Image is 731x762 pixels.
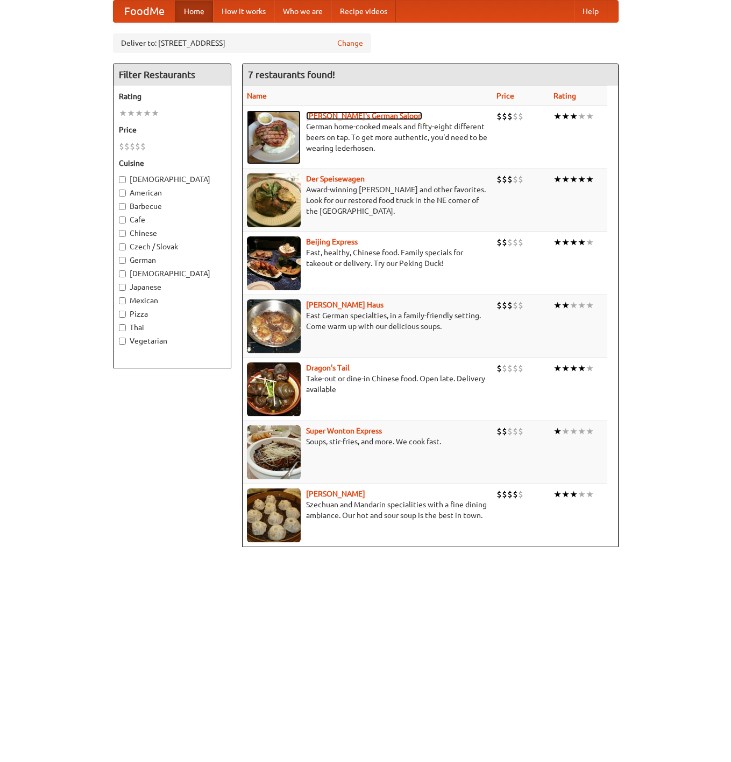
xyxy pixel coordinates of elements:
li: ★ [553,362,562,374]
li: $ [502,488,507,500]
li: $ [518,173,523,185]
p: Award-winning [PERSON_NAME] and other favorites. Look for our restored food truck in the NE corne... [247,184,488,216]
li: ★ [586,110,594,122]
p: Fast, healthy, Chinese food. Family specials for takeout or delivery. Try our Peking Duck! [247,247,488,269]
li: $ [518,488,523,500]
li: ★ [553,488,562,500]
p: Szechuan and Mandarin specialities with a fine dining ambiance. Our hot and sour soup is the best... [247,499,488,521]
li: $ [507,110,513,122]
label: Barbecue [119,201,225,212]
p: Take-out or dine-in Chinese food. Open late. Delivery available [247,373,488,395]
li: ★ [578,362,586,374]
img: esthers.jpg [247,110,301,164]
li: $ [502,236,507,248]
li: $ [124,141,130,152]
a: [PERSON_NAME] Haus [306,300,384,309]
li: $ [513,110,518,122]
li: ★ [562,236,570,248]
li: $ [496,236,502,248]
label: Mexican [119,295,225,306]
li: $ [513,299,518,311]
li: ★ [578,173,586,185]
li: $ [502,362,507,374]
li: ★ [553,236,562,248]
img: shandong.jpg [247,488,301,542]
li: $ [513,362,518,374]
input: [DEMOGRAPHIC_DATA] [119,270,126,277]
a: Der Speisewagen [306,174,365,183]
input: Pizza [119,311,126,318]
li: ★ [578,488,586,500]
li: $ [130,141,135,152]
input: Barbecue [119,203,126,210]
li: ★ [586,362,594,374]
li: $ [507,173,513,185]
li: ★ [562,425,570,437]
a: Beijing Express [306,237,358,246]
a: Super Wonton Express [306,427,382,435]
a: Dragon's Tail [306,363,350,372]
li: ★ [570,488,578,500]
li: $ [513,425,518,437]
li: $ [518,425,523,437]
img: dragon.jpg [247,362,301,416]
li: $ [513,173,518,185]
b: [PERSON_NAME] [306,490,365,498]
input: [DEMOGRAPHIC_DATA] [119,176,126,183]
li: $ [502,110,507,122]
a: How it works [213,1,274,22]
li: ★ [553,110,562,122]
li: ★ [127,107,135,119]
li: $ [502,425,507,437]
h4: Filter Restaurants [113,64,231,86]
li: ★ [570,425,578,437]
li: ★ [586,488,594,500]
a: Home [175,1,213,22]
li: ★ [570,236,578,248]
li: ★ [562,488,570,500]
li: ★ [578,299,586,311]
a: Rating [553,92,576,100]
input: Vegetarian [119,338,126,345]
li: ★ [578,110,586,122]
input: Thai [119,324,126,331]
ng-pluralize: 7 restaurants found! [248,69,335,80]
label: Czech / Slovak [119,241,225,252]
li: ★ [570,173,578,185]
li: ★ [151,107,159,119]
li: $ [496,110,502,122]
img: superwonton.jpg [247,425,301,479]
li: ★ [570,110,578,122]
li: $ [507,236,513,248]
li: ★ [578,425,586,437]
label: Vegetarian [119,335,225,346]
li: $ [507,425,513,437]
li: ★ [553,173,562,185]
li: $ [513,488,518,500]
li: ★ [586,236,594,248]
input: Chinese [119,230,126,237]
li: $ [502,299,507,311]
input: Czech / Slovak [119,243,126,250]
a: Who we are [274,1,331,22]
li: ★ [570,362,578,374]
label: Cafe [119,214,225,225]
li: $ [518,236,523,248]
li: ★ [570,299,578,311]
label: American [119,187,225,198]
p: East German specialties, in a family-friendly setting. Come warm up with our delicious soups. [247,310,488,332]
label: Chinese [119,228,225,239]
li: $ [502,173,507,185]
a: Price [496,92,514,100]
a: Name [247,92,267,100]
li: ★ [562,110,570,122]
img: kohlhaus.jpg [247,299,301,353]
li: $ [513,236,518,248]
li: $ [496,362,502,374]
a: FoodMe [113,1,175,22]
b: [PERSON_NAME]'s German Saloon [306,111,422,120]
li: ★ [119,107,127,119]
